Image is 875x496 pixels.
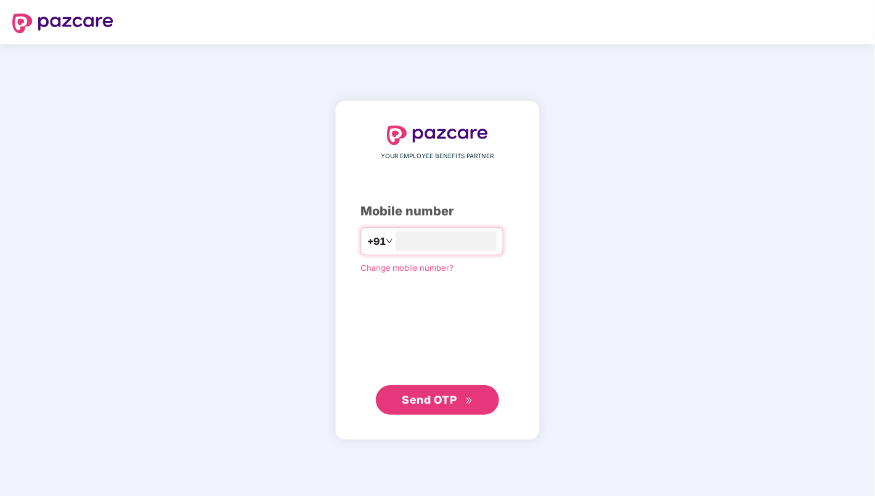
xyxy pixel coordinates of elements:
[367,234,386,249] span: +91
[360,202,515,221] div: Mobile number
[386,238,393,245] span: down
[376,385,499,415] button: Send OTPdouble-right
[381,151,494,161] span: YOUR EMPLOYEE BENEFITS PARTNER
[12,14,113,33] img: logo
[465,397,473,405] span: double-right
[387,126,488,145] img: logo
[360,263,454,273] a: Change mobile number?
[402,393,457,406] span: Send OTP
